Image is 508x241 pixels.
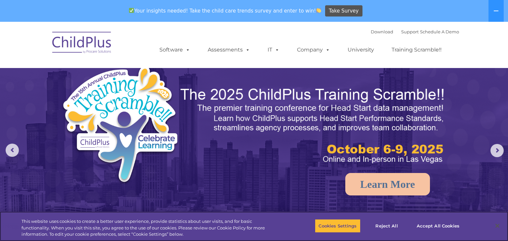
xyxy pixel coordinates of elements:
[92,44,112,49] span: Last name
[49,27,115,60] img: ChildPlus by Procare Solutions
[413,219,463,233] button: Accept All Cookies
[315,219,360,233] button: Cookies Settings
[21,218,279,238] div: This website uses cookies to create a better user experience, provide statistics about user visit...
[401,29,419,34] a: Support
[329,5,359,17] span: Take Survey
[316,8,321,13] img: 👏
[92,71,120,76] span: Phone number
[153,43,197,56] a: Software
[371,29,459,34] font: |
[371,29,393,34] a: Download
[261,43,286,56] a: IT
[290,43,337,56] a: Company
[126,4,324,17] span: Your insights needed! Take the child care trends survey and enter to win!
[325,5,362,17] a: Take Survey
[201,43,257,56] a: Assessments
[345,173,430,195] a: Learn More
[341,43,381,56] a: University
[385,43,448,56] a: Training Scramble!!
[490,219,505,233] button: Close
[420,29,459,34] a: Schedule A Demo
[366,219,407,233] button: Reject All
[129,8,134,13] img: ✅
